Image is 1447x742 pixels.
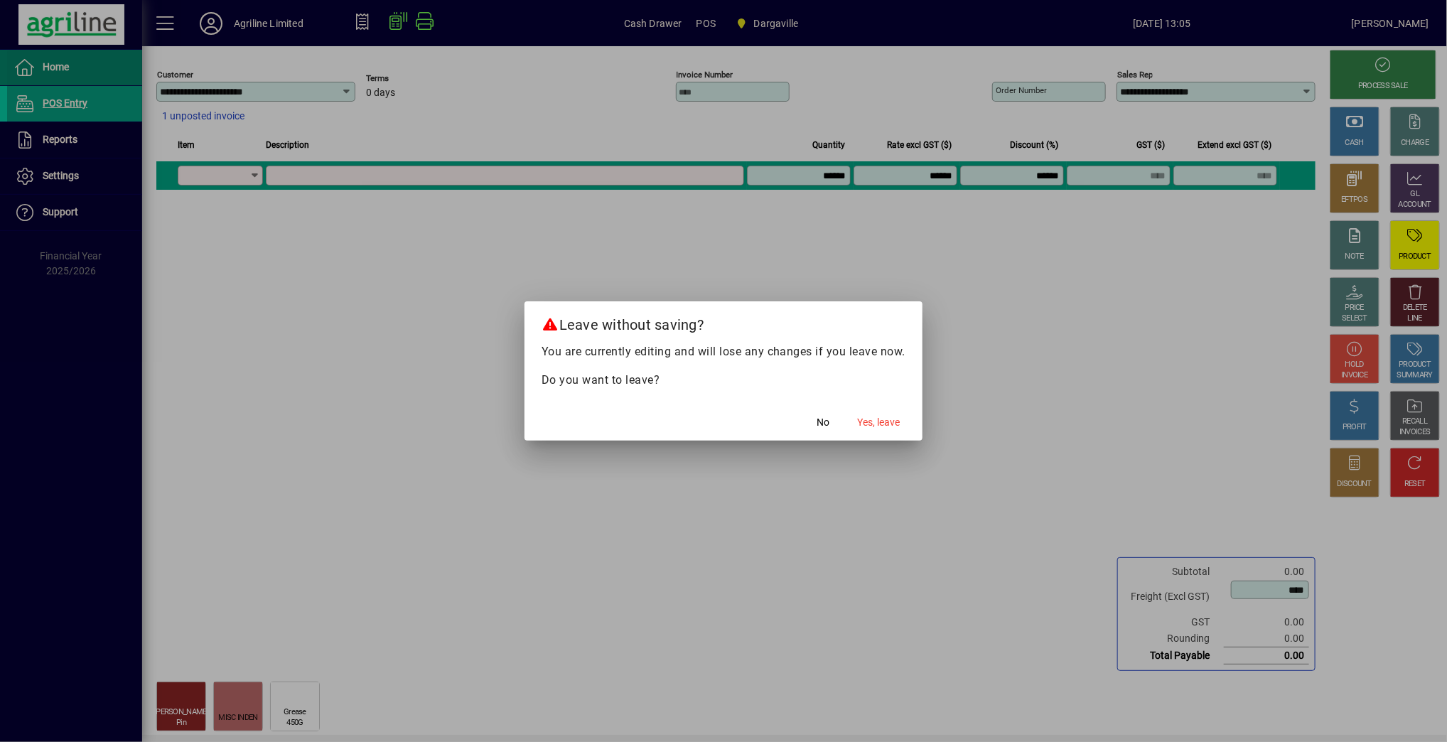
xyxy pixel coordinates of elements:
span: Yes, leave [857,415,900,430]
button: No [800,409,846,435]
p: Do you want to leave? [542,372,906,389]
p: You are currently editing and will lose any changes if you leave now. [542,343,906,360]
h2: Leave without saving? [525,301,923,343]
span: No [817,415,829,430]
button: Yes, leave [851,409,905,435]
